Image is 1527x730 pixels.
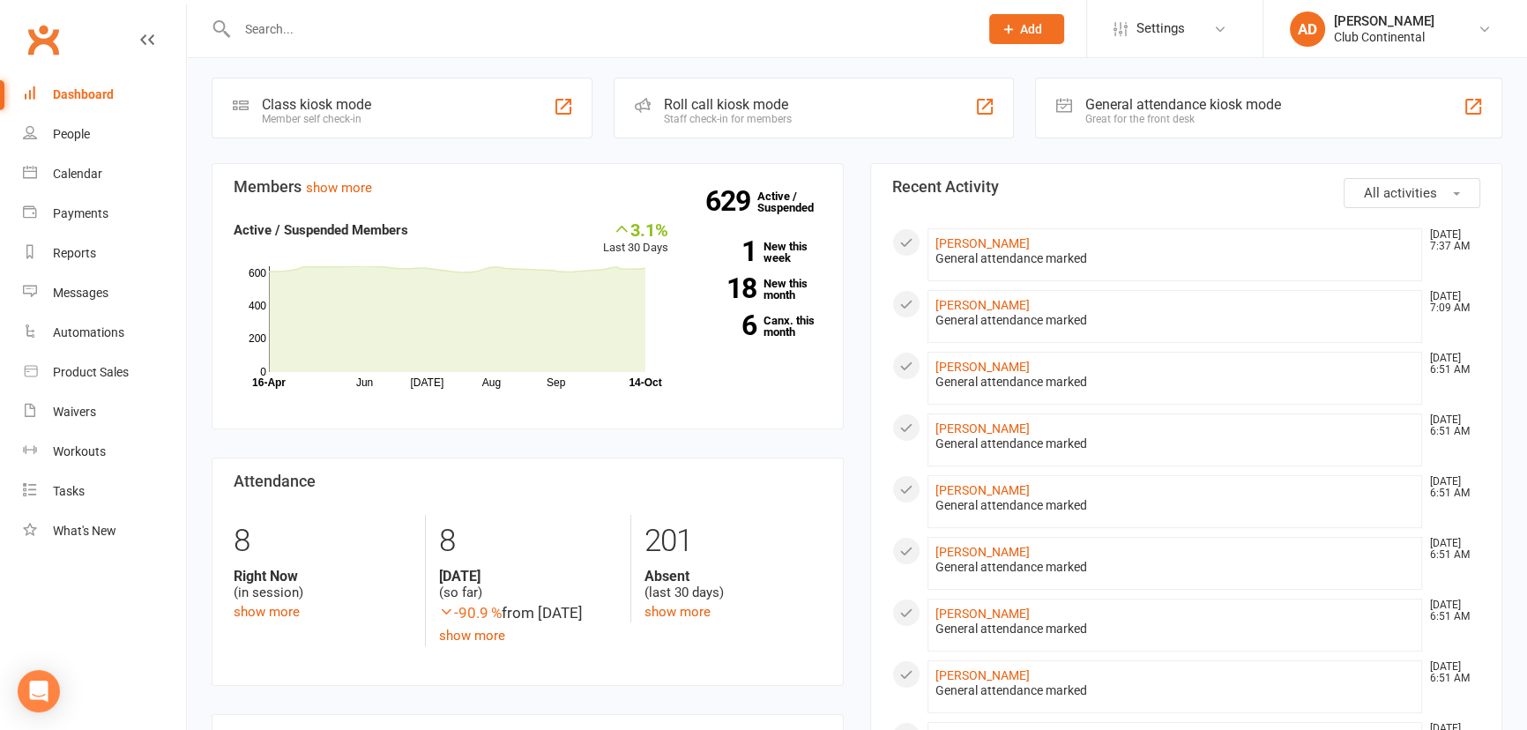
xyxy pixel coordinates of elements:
a: Clubworx [21,18,65,62]
strong: [DATE] [439,568,616,585]
h3: Recent Activity [892,178,1480,196]
a: Messages [23,273,186,313]
div: 8 [439,515,616,568]
a: People [23,115,186,154]
div: Automations [53,325,124,339]
div: General attendance marked [935,622,1414,637]
div: Last 30 Days [603,220,668,257]
time: [DATE] 7:09 AM [1421,291,1479,314]
time: [DATE] 6:51 AM [1421,538,1479,561]
div: Tasks [53,484,85,498]
div: General attendance marked [935,498,1414,513]
div: General attendance marked [935,251,1414,266]
div: Dashboard [53,87,114,101]
div: Club Continental [1334,29,1434,45]
button: All activities [1344,178,1480,208]
div: General attendance marked [935,313,1414,328]
a: 18New this month [695,278,822,301]
strong: 6 [695,312,756,339]
strong: 629 [705,188,757,214]
a: Payments [23,194,186,234]
span: Settings [1136,9,1185,48]
a: [PERSON_NAME] [935,668,1030,682]
a: Workouts [23,432,186,472]
a: What's New [23,511,186,551]
a: show more [234,604,300,620]
strong: Right Now [234,568,412,585]
strong: 18 [695,275,756,302]
div: General attendance kiosk mode [1085,96,1281,113]
time: [DATE] 6:51 AM [1421,414,1479,437]
div: Great for the front desk [1085,113,1281,125]
div: Payments [53,206,108,220]
time: [DATE] 7:37 AM [1421,229,1479,252]
a: 629Active / Suspended [757,177,835,227]
h3: Members [234,178,822,196]
div: What's New [53,524,116,538]
a: [PERSON_NAME] [935,545,1030,559]
a: [PERSON_NAME] [935,607,1030,621]
div: Waivers [53,405,96,419]
div: Messages [53,286,108,300]
div: [PERSON_NAME] [1334,13,1434,29]
div: Calendar [53,167,102,181]
a: Product Sales [23,353,186,392]
div: General attendance marked [935,436,1414,451]
strong: 1 [695,238,756,264]
a: show more [644,604,711,620]
div: 3.1% [603,220,668,239]
button: Add [989,14,1064,44]
a: [PERSON_NAME] [935,298,1030,312]
div: Product Sales [53,365,129,379]
a: 6Canx. this month [695,315,822,338]
div: Staff check-in for members [664,113,792,125]
div: AD [1290,11,1325,47]
time: [DATE] 6:51 AM [1421,600,1479,622]
a: show more [306,180,372,196]
a: Dashboard [23,75,186,115]
div: Open Intercom Messenger [18,670,60,712]
span: Add [1020,22,1042,36]
strong: Active / Suspended Members [234,222,408,238]
a: [PERSON_NAME] [935,360,1030,374]
a: Tasks [23,472,186,511]
h3: Attendance [234,473,822,490]
time: [DATE] 6:51 AM [1421,476,1479,499]
a: Reports [23,234,186,273]
time: [DATE] 6:51 AM [1421,353,1479,376]
div: (last 30 days) [644,568,822,601]
strong: Absent [644,568,822,585]
input: Search... [232,17,966,41]
div: 201 [644,515,822,568]
div: General attendance marked [935,560,1414,575]
time: [DATE] 6:51 AM [1421,661,1479,684]
a: Calendar [23,154,186,194]
div: Workouts [53,444,106,458]
div: People [53,127,90,141]
div: Class kiosk mode [262,96,371,113]
div: General attendance marked [935,683,1414,698]
div: General attendance marked [935,375,1414,390]
a: [PERSON_NAME] [935,483,1030,497]
div: (so far) [439,568,616,601]
a: [PERSON_NAME] [935,236,1030,250]
div: Reports [53,246,96,260]
div: (in session) [234,568,412,601]
a: Waivers [23,392,186,432]
a: Automations [23,313,186,353]
a: 1New this week [695,241,822,264]
a: [PERSON_NAME] [935,421,1030,436]
a: show more [439,628,505,644]
div: from [DATE] [439,601,616,625]
span: All activities [1364,185,1437,201]
div: Roll call kiosk mode [664,96,792,113]
div: Member self check-in [262,113,371,125]
div: 8 [234,515,412,568]
span: -90.9 % [439,604,502,622]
